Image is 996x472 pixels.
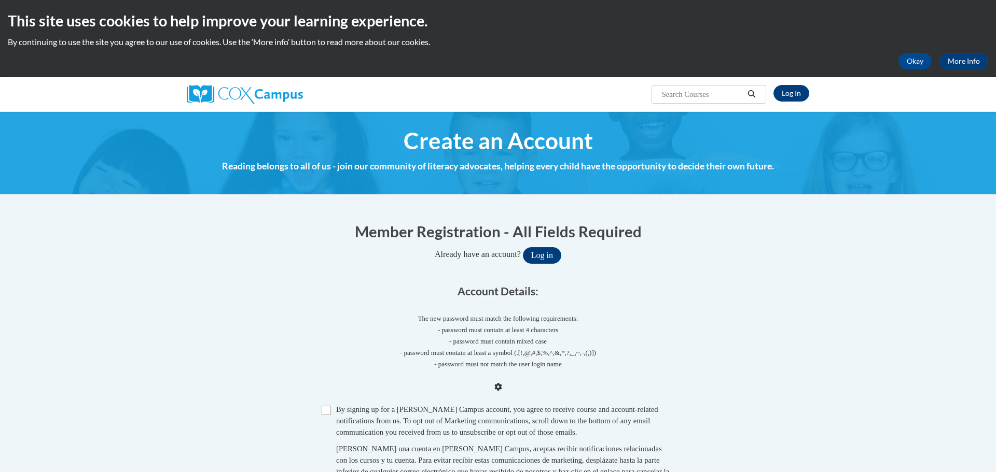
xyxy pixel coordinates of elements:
span: Create an Account [404,127,593,154]
input: Search Courses [661,88,744,101]
a: More Info [939,53,988,69]
h2: This site uses cookies to help improve your learning experience. [8,10,988,31]
button: Okay [898,53,932,69]
span: Already have an account? [435,250,521,259]
span: Account Details: [458,284,538,297]
button: Log in [523,247,561,264]
a: Log In [773,85,809,102]
button: Search [744,88,759,101]
span: - password must contain at least 4 characters - password must contain mixed case - password must ... [179,324,817,370]
h1: Member Registration - All Fields Required [179,221,817,242]
img: Cox Campus [187,85,303,104]
span: The new password must match the following requirements: [418,314,578,322]
p: By continuing to use the site you agree to our use of cookies. Use the ‘More info’ button to read... [8,36,988,48]
h4: Reading belongs to all of us - join our community of literacy advocates, helping every child have... [179,160,817,173]
span: By signing up for a [PERSON_NAME] Campus account, you agree to receive course and account-related... [336,405,658,436]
